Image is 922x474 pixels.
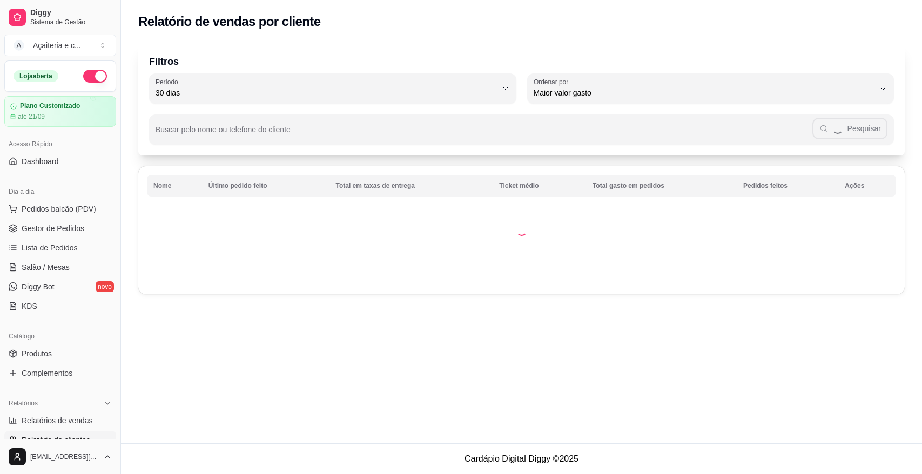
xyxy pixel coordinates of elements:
[30,452,99,461] span: [EMAIL_ADDRESS][DOMAIN_NAME]
[22,204,96,214] span: Pedidos balcão (PDV)
[22,223,84,234] span: Gestor de Pedidos
[4,364,116,382] a: Complementos
[4,259,116,276] a: Salão / Mesas
[4,328,116,345] div: Catálogo
[156,77,181,86] label: Período
[14,70,58,82] div: Loja aberta
[22,301,37,312] span: KDS
[83,70,107,83] button: Alterar Status
[14,40,24,51] span: A
[4,412,116,429] a: Relatórios de vendas
[22,242,78,253] span: Lista de Pedidos
[4,200,116,218] button: Pedidos balcão (PDV)
[534,77,572,86] label: Ordenar por
[4,183,116,200] div: Dia a dia
[22,281,55,292] span: Diggy Bot
[149,54,894,69] p: Filtros
[149,73,516,104] button: Período30 dias
[156,87,497,98] span: 30 dias
[20,102,80,110] article: Plano Customizado
[4,136,116,153] div: Acesso Rápido
[516,225,527,236] div: Loading
[30,18,112,26] span: Sistema de Gestão
[22,262,70,273] span: Salão / Mesas
[138,13,321,30] h2: Relatório de vendas por cliente
[33,40,81,51] div: Açaiteria e c ...
[4,278,116,295] a: Diggy Botnovo
[30,8,112,18] span: Diggy
[9,399,38,408] span: Relatórios
[22,415,93,426] span: Relatórios de vendas
[534,87,875,98] span: Maior valor gasto
[4,297,116,315] a: KDS
[4,444,116,470] button: [EMAIL_ADDRESS][DOMAIN_NAME]
[4,220,116,237] a: Gestor de Pedidos
[4,431,116,449] a: Relatório de clientes
[22,435,90,445] span: Relatório de clientes
[4,345,116,362] a: Produtos
[527,73,894,104] button: Ordenar porMaior valor gasto
[156,128,812,139] input: Buscar pelo nome ou telefone do cliente
[4,4,116,30] a: DiggySistema de Gestão
[22,156,59,167] span: Dashboard
[4,96,116,127] a: Plano Customizadoaté 21/09
[4,239,116,256] a: Lista de Pedidos
[4,153,116,170] a: Dashboard
[4,35,116,56] button: Select a team
[22,348,52,359] span: Produtos
[121,443,922,474] footer: Cardápio Digital Diggy © 2025
[22,368,72,378] span: Complementos
[18,112,45,121] article: até 21/09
